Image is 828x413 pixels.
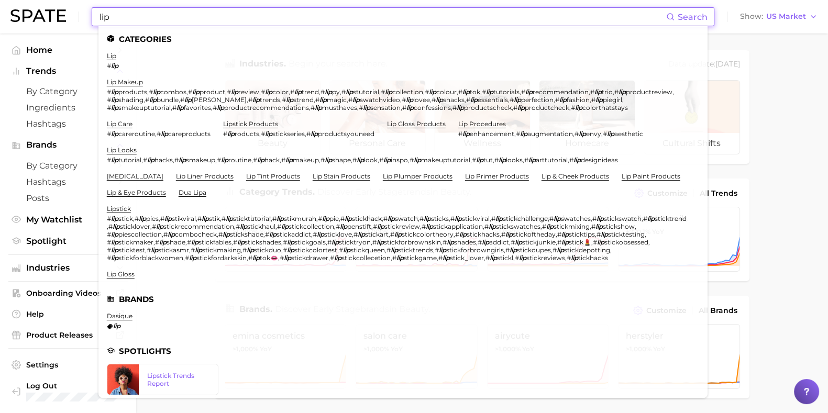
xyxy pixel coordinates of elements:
em: lip [184,96,192,104]
span: # [516,130,520,138]
em: lip [594,88,602,96]
span: # [614,88,619,96]
span: # [340,215,345,222]
span: pies [146,215,159,222]
span: smakeup [186,156,215,164]
span: All Brands [699,306,737,315]
em: lip [325,156,332,164]
span: # [306,130,311,138]
span: Hashtags [26,177,110,187]
a: Product Releases [8,327,128,343]
em: lip [294,88,302,96]
em: lip [176,104,184,111]
span: musthaves [322,104,357,111]
span: colorthatstays [582,104,628,111]
em: lip [575,104,582,111]
span: sticktrend [655,215,687,222]
span: # [107,130,111,138]
span: stickhack [352,215,382,222]
em: lip [286,96,293,104]
span: productcheck [525,104,569,111]
span: enhancement [470,130,514,138]
a: Posts [8,190,128,206]
span: # [472,156,476,164]
a: lip makeup [107,78,143,86]
em: lip [231,88,238,96]
span: arttutorial [536,156,568,164]
span: sensation [370,104,401,111]
a: lip tint products [246,172,300,180]
span: bundle [157,96,179,104]
span: # [174,156,179,164]
em: lip [414,156,421,164]
span: Settings [26,360,110,370]
em: lip [277,215,284,222]
span: shacks [443,96,465,104]
span: trends [260,96,280,104]
div: , , , , , , , , , , , , , , , , , , , , , , , , , , , , , , , , , , , , [107,88,687,111]
em: lip [111,130,118,138]
span: trio [602,88,613,96]
span: smakeuptutorial [118,104,171,111]
em: lip [202,215,209,222]
span: py [332,88,340,96]
img: SPATE [10,9,66,22]
em: lip [476,156,483,164]
li: Categories [107,35,699,43]
span: look [364,156,378,164]
span: # [272,215,277,222]
em: lip [499,156,506,164]
span: magic [327,96,347,104]
a: All Brands [696,304,740,318]
span: shape [332,156,351,164]
em: lip [495,215,503,222]
em: lip [153,88,160,96]
span: # [180,96,184,104]
em: lip [597,215,604,222]
button: Industries [8,260,128,276]
a: My Watchlist [8,211,128,228]
span: products [118,88,147,96]
span: productsyouneed [318,130,374,138]
em: lip [528,156,536,164]
span: # [107,62,111,70]
span: stutorial [353,88,379,96]
span: sticktutorial [233,215,271,222]
span: # [197,215,202,222]
span: roducts [235,130,259,138]
span: hack [264,156,280,164]
span: # [107,215,111,222]
a: lip liner products [176,172,234,180]
span: US Market [766,14,806,19]
span: # [217,156,221,164]
span: # [381,88,385,96]
span: # [491,215,495,222]
span: tut [483,156,493,164]
span: Brands [26,140,110,150]
span: # [450,215,455,222]
em: lip [139,215,146,222]
span: Hashtags [26,119,110,129]
span: # [482,88,486,96]
em: lip [111,215,118,222]
a: Ingredients [8,99,128,116]
span: # [603,130,607,138]
span: Trends [26,66,110,76]
span: # [321,88,325,96]
em: lip [322,215,329,222]
span: # [571,104,575,111]
span: piegirl [603,96,622,104]
em: lip [357,156,364,164]
a: lip [107,52,116,60]
a: dua lipa [179,188,206,196]
span: Product Releases [26,330,110,340]
em: lip [257,156,264,164]
em: lip [161,130,168,138]
a: lip procedures [458,120,506,128]
span: careroutine [118,130,155,138]
div: Lipstick Trends Report [147,372,209,387]
span: # [352,156,357,164]
em: lip [429,88,436,96]
em: lip [595,96,603,104]
span: # [524,156,528,164]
